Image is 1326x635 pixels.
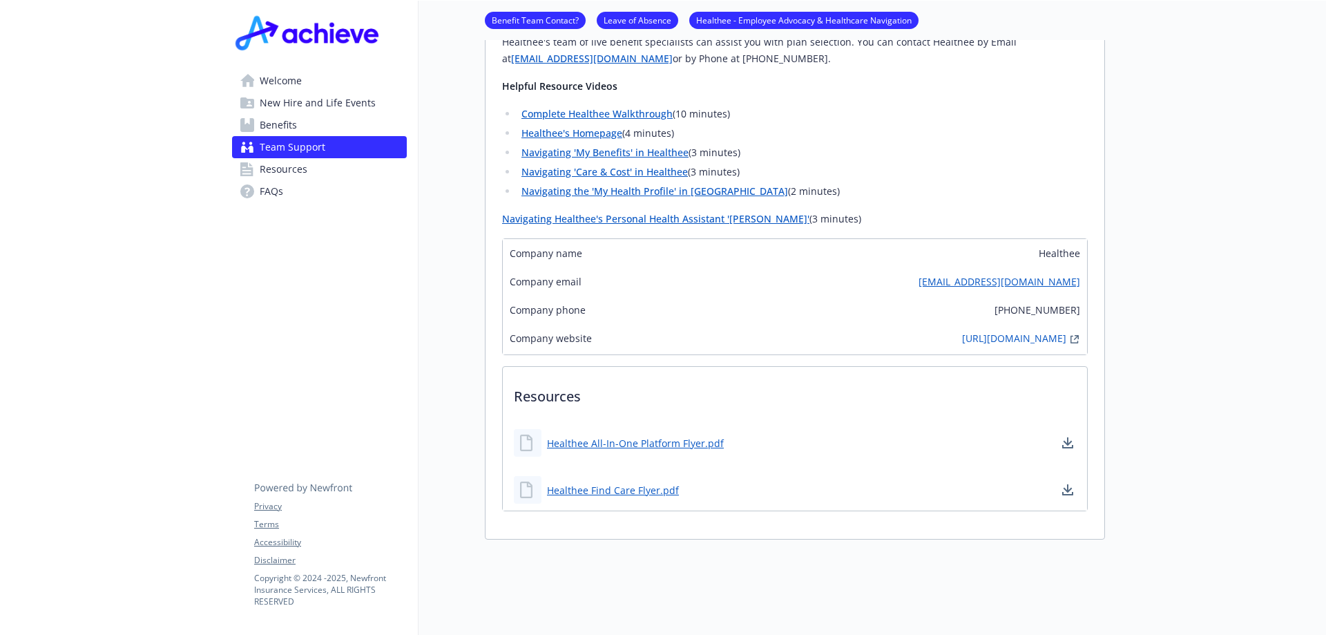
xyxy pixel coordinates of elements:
a: download document [1059,482,1076,498]
a: Navigating 'Care & Cost' in Healthee [521,165,688,178]
span: Company website [510,331,592,348]
span: Company email [510,274,582,289]
span: Company name [510,246,582,260]
a: Navigating the 'My Health Profile' in [GEOGRAPHIC_DATA] [521,184,788,198]
li: (10 minutes) [517,106,1088,122]
a: download document [1059,435,1076,451]
span: Benefits [260,114,297,136]
a: external [1066,331,1083,348]
a: Accessibility [254,536,406,549]
a: Disclaimer [254,554,406,567]
li: (3 minutes) [517,144,1088,161]
a: Complete Healthee Walkthrough [521,107,673,120]
li: (4 minutes) [517,125,1088,142]
a: [EMAIL_ADDRESS][DOMAIN_NAME] [511,52,673,65]
span: Welcome [260,70,302,92]
a: Healthee - Employee Advocacy & Healthcare Navigation [689,13,919,26]
a: Terms [254,518,406,531]
a: Navigating Healthee's Personal Health Assistant '[PERSON_NAME]' [502,212,809,225]
p: Healthee's team of live benefit specialists can assist you with plan selection. You can contact H... [502,34,1088,67]
a: Healthee All-In-One Platform Flyer.pdf [547,436,724,451]
p: (3 minutes) [502,211,1088,227]
p: Resources [503,367,1087,418]
a: [EMAIL_ADDRESS][DOMAIN_NAME] [919,274,1080,289]
span: Company phone [510,303,586,317]
a: Leave of Absence [597,13,678,26]
a: Team Support [232,136,407,158]
a: Resources [232,158,407,180]
a: Welcome [232,70,407,92]
span: [PHONE_NUMBER] [995,303,1080,317]
a: FAQs [232,180,407,202]
a: [URL][DOMAIN_NAME] [962,331,1066,348]
span: Healthee [1039,246,1080,260]
li: (2 minutes) [517,183,1088,200]
span: New Hire and Life Events [260,92,376,114]
span: Team Support [260,136,325,158]
a: New Hire and Life Events [232,92,407,114]
a: Healthee's Homepage [521,126,622,140]
span: Resources [260,158,307,180]
a: Privacy [254,500,406,513]
strong: Helpful Resource Videos [502,79,617,93]
a: Navigating 'My Benefits' in Healthee [521,146,689,159]
span: FAQs [260,180,283,202]
a: Benefit Team Contact? [485,13,586,26]
li: (3 minutes) [517,164,1088,180]
a: Benefits [232,114,407,136]
a: Healthee Find Care Flyer.pdf [547,483,679,497]
p: Copyright © 2024 - 2025 , Newfront Insurance Services, ALL RIGHTS RESERVED [254,572,406,607]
